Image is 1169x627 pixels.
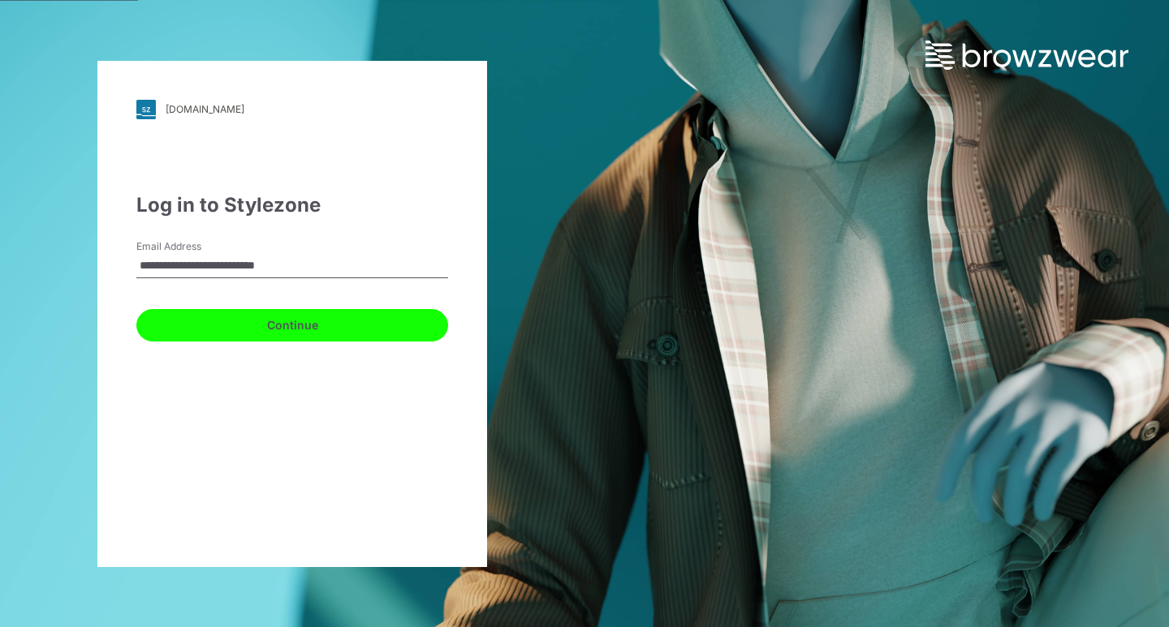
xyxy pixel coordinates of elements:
[925,41,1128,70] img: browzwear-logo.73288ffb.svg
[136,100,448,119] a: [DOMAIN_NAME]
[136,191,448,220] div: Log in to Stylezone
[136,309,448,341] button: Continue
[166,103,244,115] div: [DOMAIN_NAME]
[136,100,156,119] img: svg+xml;base64,PHN2ZyB3aWR0aD0iMjgiIGhlaWdodD0iMjgiIHZpZXdCb3g9IjAgMCAyOCAyOCIgZmlsbD0ibm9uZSIgeG...
[136,239,250,254] label: Email Address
